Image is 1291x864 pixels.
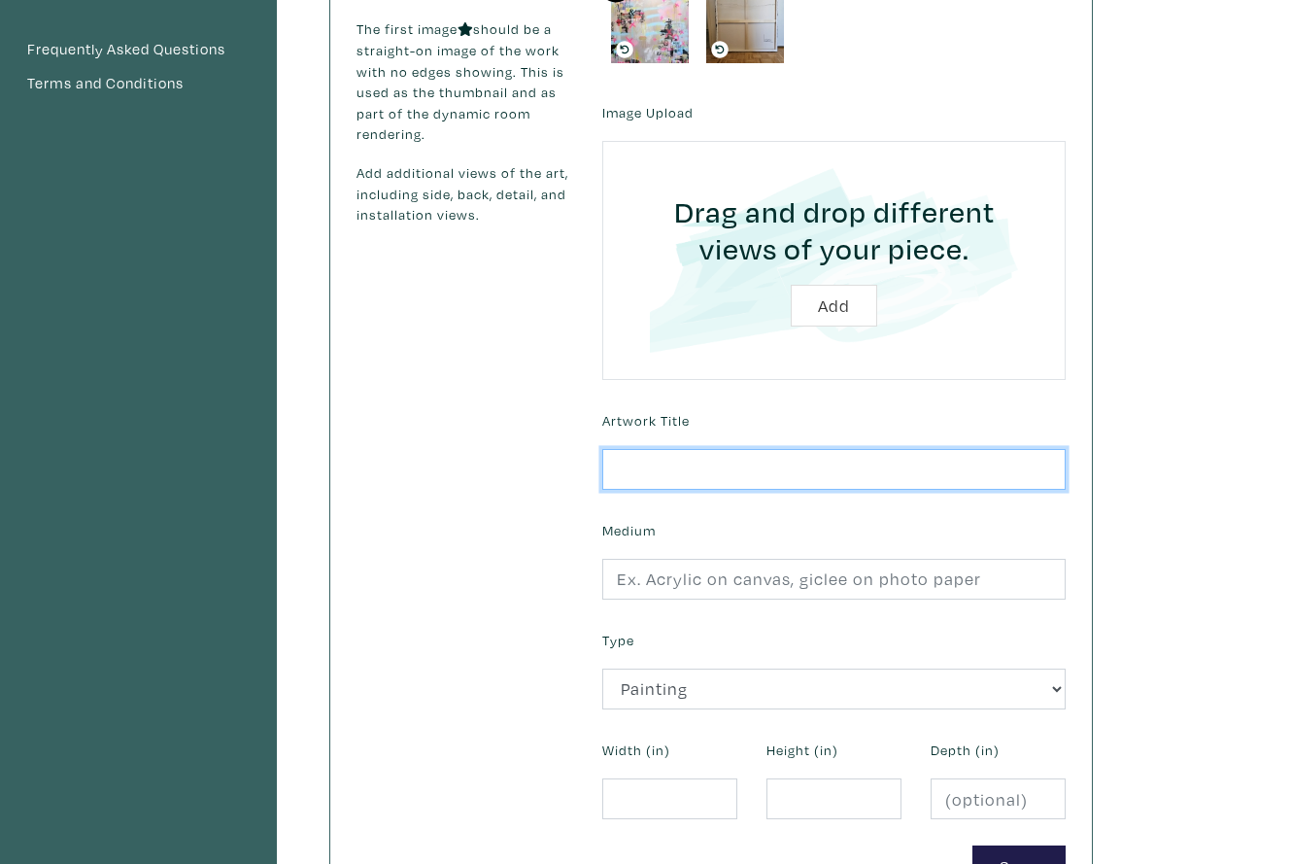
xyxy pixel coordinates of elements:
[602,410,690,432] label: Artwork Title
[602,102,694,123] label: Image Upload
[357,18,573,145] p: The first image should be a straight-on image of the work with no edges showing. This is used as ...
[931,778,1066,820] input: (optional)
[766,740,838,761] label: Height (in)
[26,37,251,62] a: Frequently Asked Questions
[602,520,656,541] label: Medium
[357,162,573,225] p: Add additional views of the art, including side, back, detail, and installation views.
[931,740,1000,761] label: Depth (in)
[602,559,1066,601] input: Ex. Acrylic on canvas, giclee on photo paper
[26,71,251,96] a: Terms and Conditions
[602,740,670,761] label: Width (in)
[602,630,634,651] label: Type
